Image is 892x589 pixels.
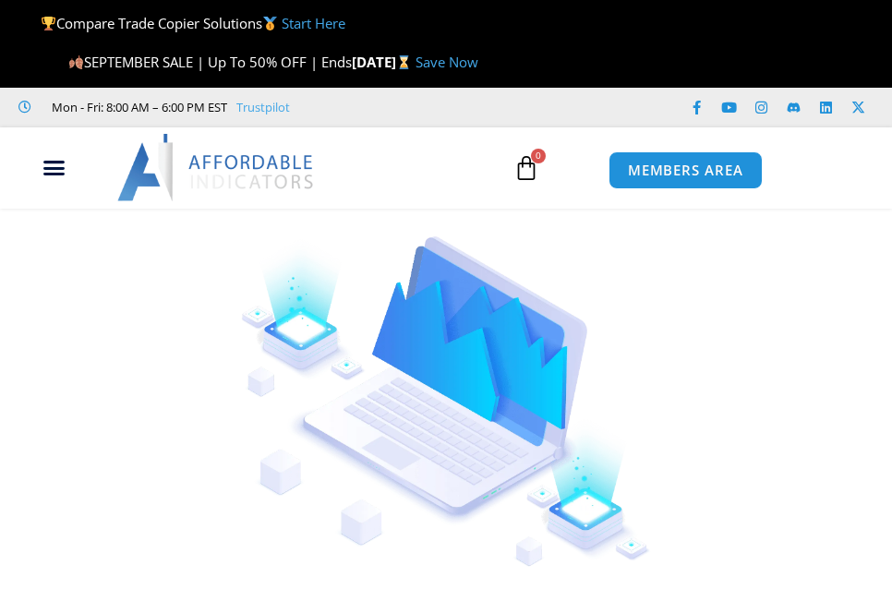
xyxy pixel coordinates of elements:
[531,149,546,163] span: 0
[241,236,652,567] img: Indicators 1 | Affordable Indicators – NinjaTrader
[10,150,99,186] div: Menu Toggle
[397,55,411,69] img: ⌛
[282,14,345,32] a: Start Here
[69,55,83,69] img: 🍂
[47,96,227,118] span: Mon - Fri: 8:00 AM – 6:00 PM EST
[416,53,478,71] a: Save Now
[41,14,345,32] span: Compare Trade Copier Solutions
[486,141,567,195] a: 0
[42,17,55,30] img: 🏆
[263,17,277,30] img: 🥇
[628,163,743,177] span: MEMBERS AREA
[352,53,416,71] strong: [DATE]
[68,53,352,71] span: SEPTEMBER SALE | Up To 50% OFF | Ends
[117,134,316,200] img: LogoAI | Affordable Indicators – NinjaTrader
[609,151,763,189] a: MEMBERS AREA
[236,96,290,118] a: Trustpilot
